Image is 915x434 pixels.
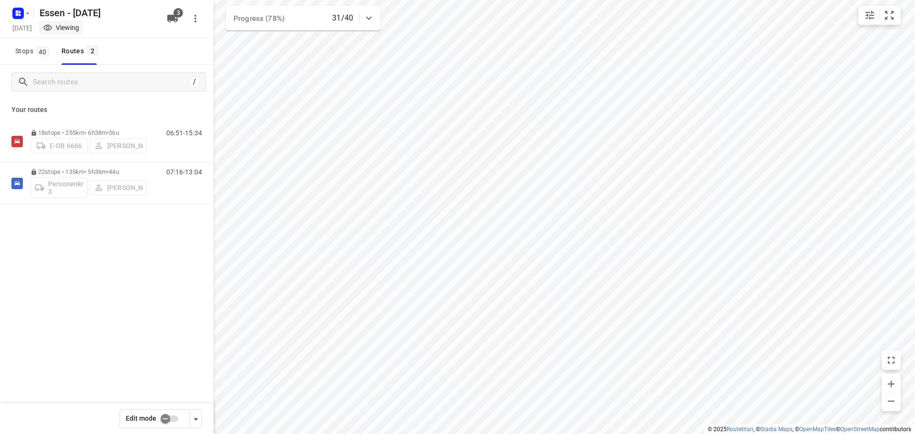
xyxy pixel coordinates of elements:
[36,47,49,56] span: 40
[43,23,79,32] div: Viewing
[332,12,353,24] p: 31/40
[760,426,793,433] a: Stadia Maps
[189,77,200,87] div: /
[15,45,52,57] span: Stops
[166,168,202,176] p: 07:16-13:04
[30,168,147,175] p: 22 stops • 135km • 5h36m
[166,129,202,137] p: 06:51-15:34
[30,129,147,136] p: 18 stops • 255km • 6h38m
[190,413,202,424] div: Driver app settings
[87,46,98,55] span: 2
[107,168,109,175] span: •
[234,14,285,23] span: Progress (78%)
[727,426,753,433] a: Routetitan
[880,6,899,25] button: Fit zoom
[840,426,880,433] a: OpenStreetMap
[33,75,189,90] input: Search routes
[173,8,183,18] span: 3
[107,129,109,136] span: •
[126,414,156,422] span: Edit mode
[708,426,911,433] li: © 2025 , © , © © contributors
[799,426,836,433] a: OpenMapTiles
[226,6,380,30] div: Progress (78%)31/40
[186,9,205,28] button: More
[61,45,101,57] div: Routes
[109,168,119,175] span: 44u
[163,9,182,28] button: 3
[858,6,901,25] div: small contained button group
[109,129,119,136] span: 36u
[860,6,879,25] button: Map settings
[11,105,202,115] p: Your routes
